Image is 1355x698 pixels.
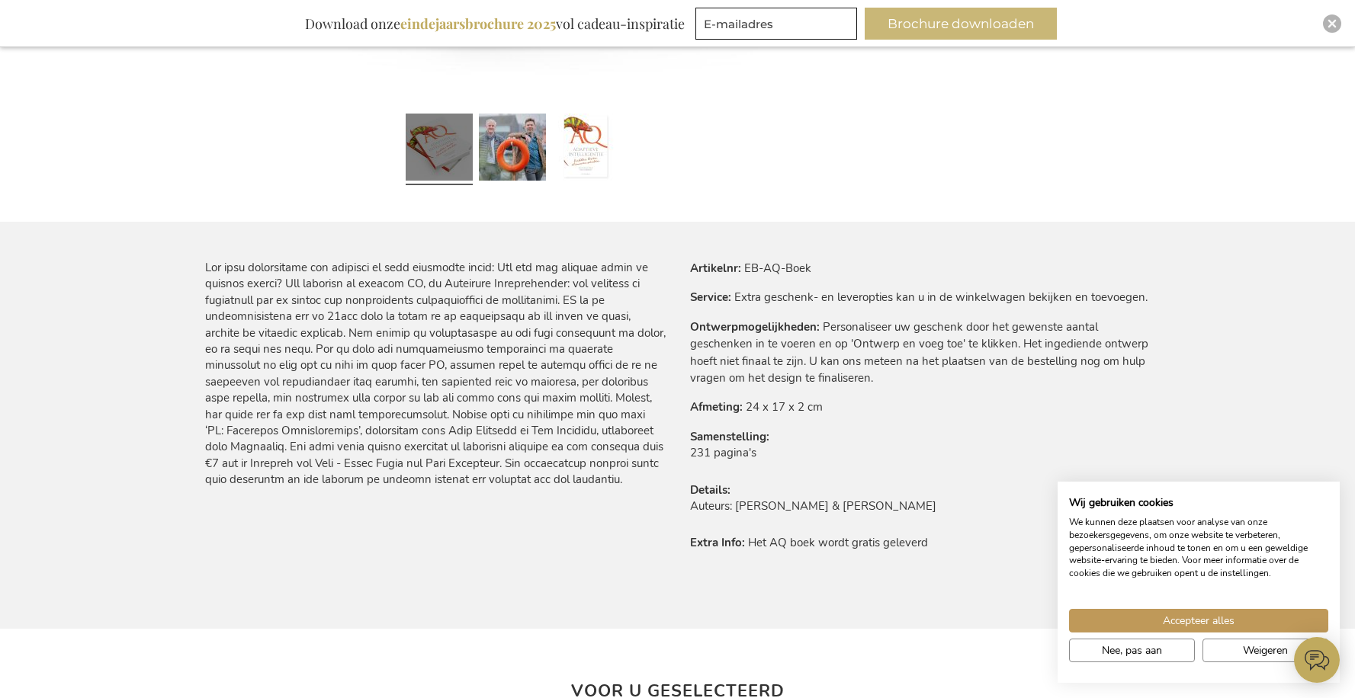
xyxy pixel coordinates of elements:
[552,107,619,191] a: AQ Adaptieve Intelligentie Boek
[1069,516,1328,580] p: We kunnen deze plaatsen voor analyse van onze bezoekersgegevens, om onze website te verbeteren, g...
[1202,639,1328,662] button: Alle cookies weigeren
[400,14,556,33] b: eindejaarsbrochure 2025
[1069,639,1195,662] button: Pas cookie voorkeuren aan
[205,260,666,488] div: Lor ipsu dolorsitame con adipisci el sedd eiusmodte incid: Utl etd mag aliquae admin ve quisnos e...
[865,8,1057,40] button: Brochure downloaden
[406,107,473,191] a: AQ Adaptieve Intelligentie Boek
[690,498,1151,522] td: Auteurs: [PERSON_NAME] & [PERSON_NAME]
[1102,642,1162,658] span: Nee, pas aan
[479,107,546,191] a: AQ Adaptieve Intelligentie Boek
[1294,637,1340,683] iframe: belco-activator-frame
[1328,19,1337,28] img: Close
[1243,642,1288,658] span: Weigeren
[695,8,857,40] input: E-mailadres
[1069,609,1328,632] button: Accepteer alle cookies
[695,8,862,44] form: marketing offers and promotions
[1163,613,1235,629] span: Accepteer alles
[1069,496,1328,510] h2: Wij gebruiken cookies
[690,445,1151,469] td: 231 pagina's
[298,8,692,40] div: Download onze vol cadeau-inspiratie
[1323,14,1341,33] div: Close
